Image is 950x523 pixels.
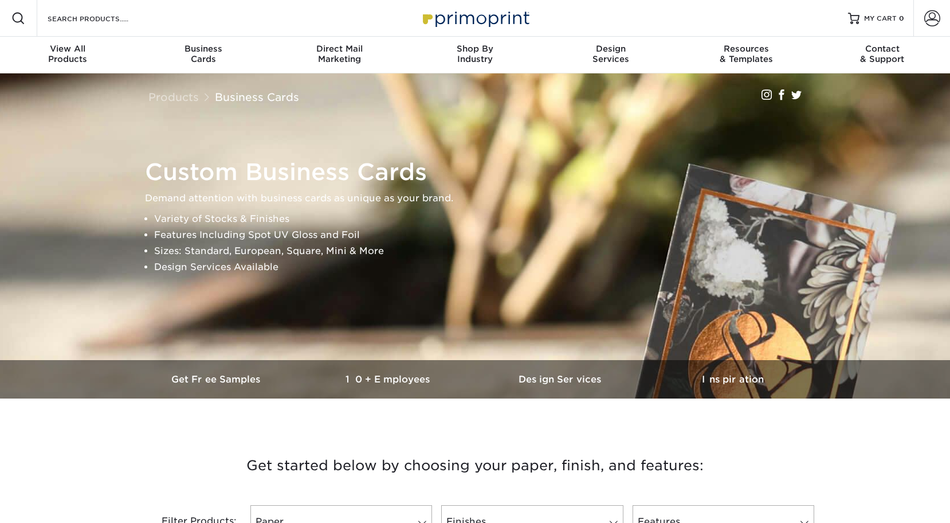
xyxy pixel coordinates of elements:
h3: Get started below by choosing your paper, finish, and features: [140,440,810,491]
a: Business Cards [215,91,299,103]
span: MY CART [864,14,897,24]
span: Business [136,44,272,54]
span: Design [543,44,678,54]
a: Direct MailMarketing [272,37,407,73]
li: Features Including Spot UV Gloss and Foil [154,227,815,243]
div: Services [543,44,678,64]
div: & Support [814,44,950,64]
li: Design Services Available [154,259,815,275]
h3: Design Services [475,374,647,385]
h3: Get Free Samples [131,374,303,385]
img: Primoprint [418,6,532,30]
h3: 10+ Employees [303,374,475,385]
h1: Custom Business Cards [145,158,815,186]
h3: Inspiration [647,374,819,385]
span: 0 [899,14,904,22]
a: Contact& Support [814,37,950,73]
span: Resources [678,44,814,54]
a: Resources& Templates [678,37,814,73]
a: Design Services [475,360,647,399]
li: Variety of Stocks & Finishes [154,211,815,227]
span: Shop By [407,44,543,54]
input: SEARCH PRODUCTS..... [46,11,158,25]
div: Industry [407,44,543,64]
a: Shop ByIndustry [407,37,543,73]
a: DesignServices [543,37,678,73]
div: Marketing [272,44,407,64]
a: 10+ Employees [303,360,475,399]
div: & Templates [678,44,814,64]
a: Get Free Samples [131,360,303,399]
a: BusinessCards [136,37,272,73]
li: Sizes: Standard, European, Square, Mini & More [154,243,815,259]
span: Contact [814,44,950,54]
a: Inspiration [647,360,819,399]
p: Demand attention with business cards as unique as your brand. [145,190,815,206]
div: Cards [136,44,272,64]
span: Direct Mail [272,44,407,54]
a: Products [148,91,199,103]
